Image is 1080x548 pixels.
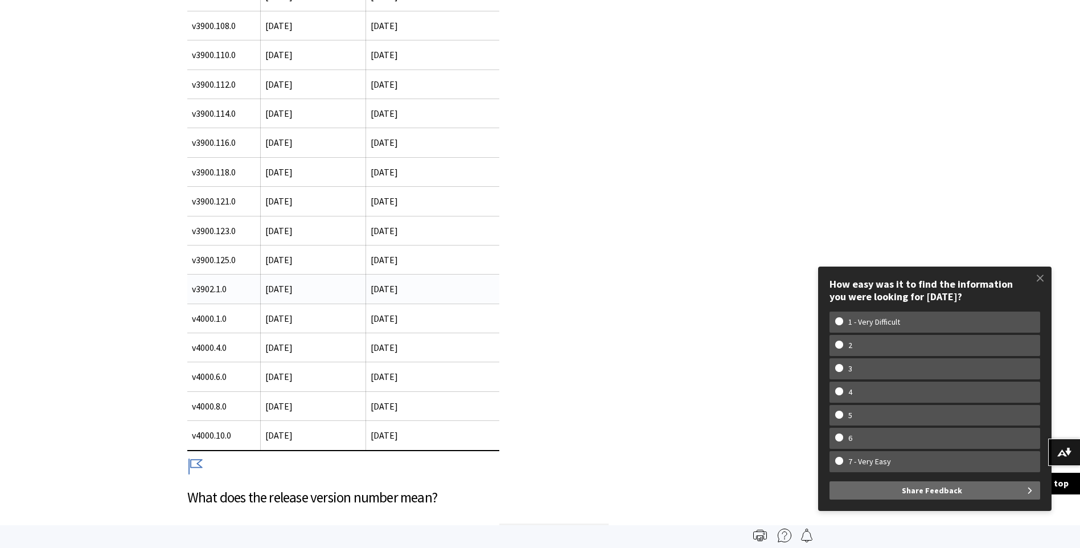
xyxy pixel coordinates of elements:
td: [DATE] [366,245,499,274]
td: [DATE] [366,216,499,245]
span: [DATE] [265,195,293,207]
td: [DATE] [260,11,366,40]
span: [DATE] [371,79,398,90]
w-span: 4 [835,387,865,397]
td: v3900.121.0 [187,187,261,216]
td: v3900.112.0 [187,69,261,99]
td: [DATE] [366,304,499,333]
span: [DATE] [265,225,293,236]
span: 3900.x.-rel.abcdefg [499,524,609,539]
span: [DATE] [265,254,293,265]
w-span: 2 [835,341,865,350]
img: More help [778,529,791,542]
td: v4000.8.0 [187,391,261,420]
w-span: 1 - Very Difficult [835,317,913,327]
td: [DATE] [366,362,499,391]
span: [DATE] [265,313,293,324]
td: v3900.118.0 [187,157,261,186]
td: [DATE] [260,421,366,451]
w-span: 6 [835,434,865,443]
img: Print [753,529,767,542]
td: [DATE] [366,333,499,362]
img: Follow this page [800,529,814,542]
span: [DATE] [265,371,293,382]
td: v4000.10.0 [187,421,261,451]
td: [DATE] [366,40,499,69]
td: [DATE] [366,421,499,451]
td: v3900.125.0 [187,245,261,274]
td: [DATE] [260,40,366,69]
td: [DATE] [366,11,499,40]
td: v3900.114.0 [187,99,261,128]
td: [DATE] [366,275,499,304]
button: Share Feedback [829,481,1040,500]
td: v4000.4.0 [187,333,261,362]
td: v3900.110.0 [187,40,261,69]
span: [DATE] [265,342,293,353]
w-span: 3 [835,364,865,374]
w-span: 7 - Very Easy [835,457,904,467]
td: [DATE] [366,128,499,157]
span: Share Feedback [902,481,962,500]
td: v4000.6.0 [187,362,261,391]
td: v3900.108.0 [187,11,261,40]
td: [DATE] [260,391,366,420]
td: v3900.116.0 [187,128,261,157]
td: v3900.123.0 [187,216,261,245]
td: [DATE] [366,391,499,420]
td: [DATE] [366,99,499,128]
td: v3902.1.0 [187,275,261,304]
td: v4000.1.0 [187,304,261,333]
td: [DATE] [366,187,499,216]
span: [DATE] [265,166,293,178]
span: [DATE] [265,137,293,148]
div: How easy was it to find the information you were looking for [DATE]? [829,278,1040,302]
td: [DATE] [366,157,499,186]
h3: What does the release version number mean? [187,487,725,509]
span: [DATE] [265,79,293,90]
w-span: 5 [835,411,865,420]
span: [DATE] [265,283,293,295]
span: [DATE] [265,108,293,119]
